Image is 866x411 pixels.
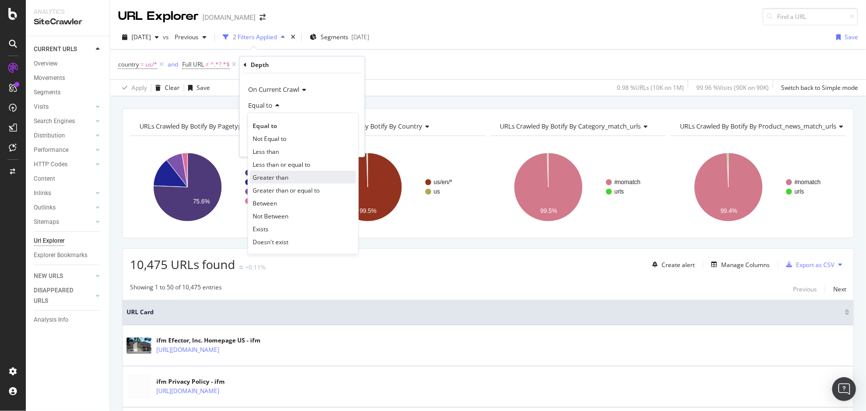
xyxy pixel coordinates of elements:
div: Clear [165,83,180,92]
svg: A chart. [310,144,484,230]
button: and [168,60,178,69]
a: NEW URLS [34,271,93,281]
div: Apply [132,83,147,92]
div: Visits [34,102,49,112]
div: +0.11% [245,263,266,272]
a: Content [34,174,103,184]
div: Url Explorer [34,236,65,246]
div: [DOMAIN_NAME] [202,12,256,22]
button: Cancel [244,139,275,149]
text: 99.4% [721,207,737,214]
img: main image [127,374,151,399]
span: Less than [253,147,279,155]
text: urls [614,188,624,195]
h4: URLs Crawled By Botify By pagetype [137,118,296,134]
div: Manage Columns [721,261,770,269]
span: Equal to [253,121,277,130]
span: URLs Crawled By Botify By country [320,122,422,131]
button: Switch back to Simple mode [777,80,858,96]
div: ifm Efector, Inc. Homepage US - ifm [156,336,263,345]
div: 2 Filters Applied [233,33,277,41]
a: Inlinks [34,188,93,199]
div: [DATE] [351,33,369,41]
div: SiteCrawler [34,16,102,28]
span: vs [163,33,171,41]
div: Analysis Info [34,315,68,325]
button: Create alert [648,257,695,273]
img: Equal [239,266,243,269]
div: Movements [34,73,65,83]
text: 75.6% [193,198,210,205]
div: DISAPPEARED URLS [34,285,84,306]
a: Segments [34,87,103,98]
div: Switch back to Simple mode [781,83,858,92]
text: 99.5% [360,207,377,214]
div: 99.96 % Visits ( 90K on 90K ) [696,83,769,92]
span: Full URL [182,60,204,68]
text: #nomatch [795,179,821,186]
button: 2 Filters Applied [219,29,289,45]
svg: A chart. [671,144,845,230]
div: Explorer Bookmarks [34,250,87,261]
a: Visits [34,102,93,112]
svg: A chart. [491,144,665,230]
a: DISAPPEARED URLS [34,285,93,306]
div: Sitemaps [34,217,59,227]
span: Not Between [253,211,288,220]
h4: URLs Crawled By Botify By category_match_urls [498,118,657,134]
span: Doesn't exist [253,237,288,246]
button: Previous [171,29,210,45]
div: HTTP Codes [34,159,67,170]
div: CURRENT URLS [34,44,77,55]
button: Segments[DATE] [306,29,373,45]
a: [URL][DOMAIN_NAME] [156,345,219,355]
span: ≠ [205,60,209,68]
a: Outlinks [34,203,93,213]
a: Distribution [34,131,93,141]
span: Greater than [253,173,288,181]
span: URL Card [127,308,842,317]
span: Segments [321,33,348,41]
span: URLs Crawled By Botify By product_news_match_urls [680,122,837,131]
div: Export as CSV [796,261,834,269]
div: Content [34,174,55,184]
button: Apply [118,80,147,96]
div: times [289,32,297,42]
div: Distribution [34,131,65,141]
span: 2025 Sep. 15th [132,33,151,41]
div: Segments [34,87,61,98]
a: Performance [34,145,93,155]
span: On Current Crawl [248,85,299,94]
text: 99.5% [540,207,557,214]
span: = [140,60,144,68]
button: Manage Columns [707,259,770,271]
div: Depth [251,61,269,69]
a: Movements [34,73,103,83]
svg: A chart. [130,144,304,230]
span: Less than or equal to [253,160,310,168]
a: CURRENT URLS [34,44,93,55]
a: Sitemaps [34,217,93,227]
button: Previous [793,283,817,295]
div: arrow-right-arrow-left [260,14,266,21]
a: [URL][DOMAIN_NAME] [156,386,219,396]
span: 10,475 URLs found [130,256,235,273]
button: Clear [151,80,180,96]
span: country [118,60,139,68]
div: Save [845,33,858,41]
div: Previous [793,285,817,293]
div: Open Intercom Messenger [832,377,856,401]
div: 0.98 % URLs ( 10K on 1M ) [617,83,684,92]
div: Outlinks [34,203,56,213]
div: Showing 1 to 50 of 10,475 entries [130,283,222,295]
img: main image [127,338,151,354]
a: Analysis Info [34,315,103,325]
h4: URLs Crawled By Botify By country [318,118,476,134]
a: Explorer Bookmarks [34,250,103,261]
span: Between [253,199,277,207]
div: Overview [34,59,58,69]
